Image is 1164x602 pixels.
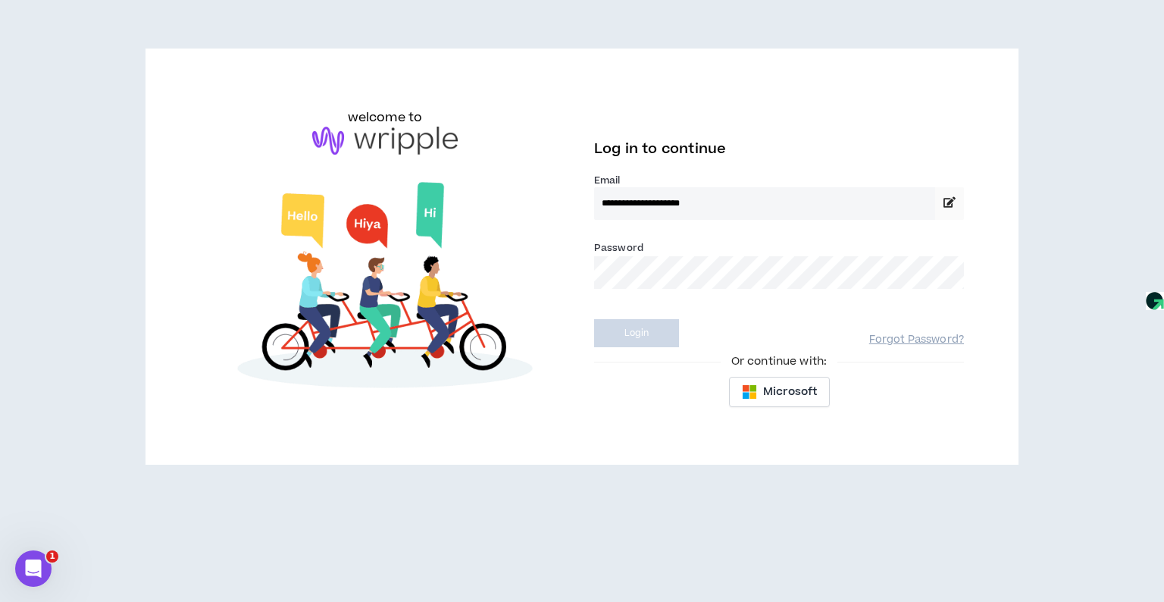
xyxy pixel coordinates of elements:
[729,377,830,407] button: Microsoft
[594,174,964,187] label: Email
[869,333,964,347] a: Forgot Password?
[763,384,817,400] span: Microsoft
[721,353,837,370] span: Or continue with:
[46,550,58,563] span: 1
[312,127,458,155] img: logo-brand.png
[594,140,726,158] span: Log in to continue
[200,170,570,405] img: Welcome to Wripple
[15,550,52,587] iframe: Intercom live chat
[348,108,423,127] h6: welcome to
[594,319,679,347] button: Login
[594,241,643,255] label: Password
